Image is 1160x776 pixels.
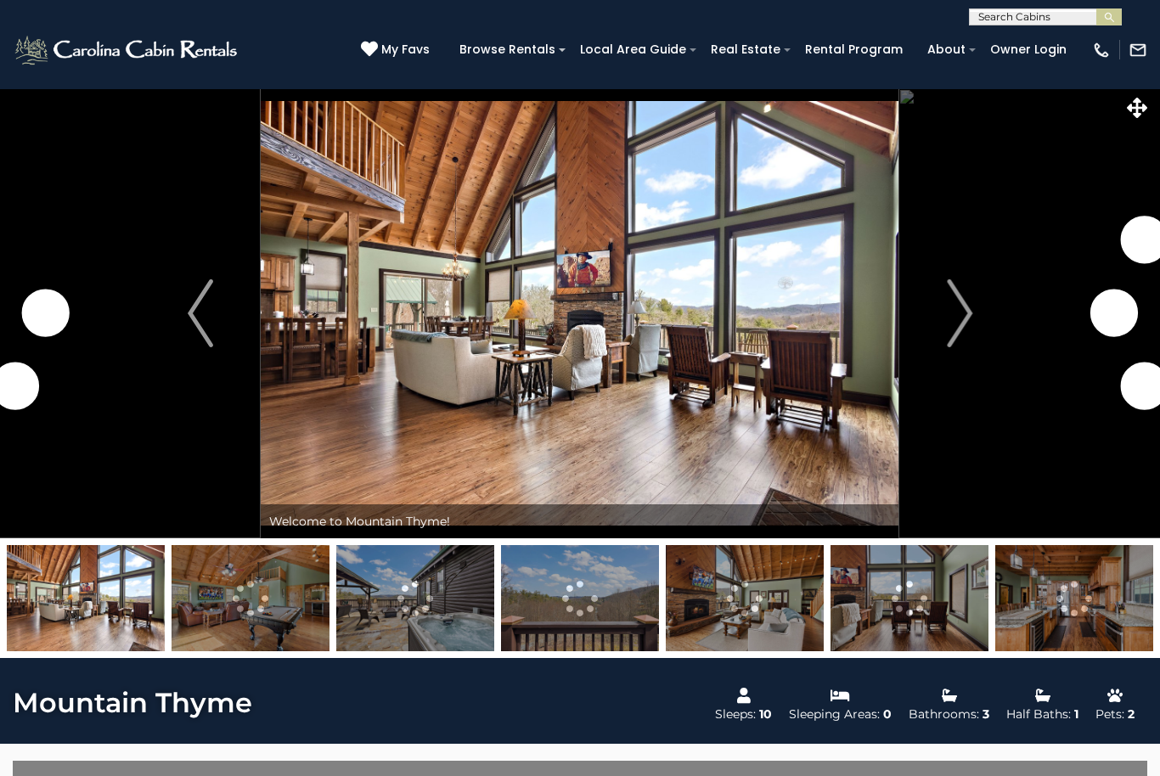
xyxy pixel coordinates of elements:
[361,41,434,59] a: My Favs
[1092,41,1111,59] img: phone-regular-white.png
[7,545,165,651] img: 164191049
[140,88,261,538] button: Previous
[381,41,430,59] span: My Favs
[451,37,564,63] a: Browse Rentals
[13,33,242,67] img: White-1-2.png
[797,37,911,63] a: Rental Program
[947,279,972,347] img: arrow
[702,37,789,63] a: Real Estate
[666,545,824,651] img: 164191063
[982,37,1075,63] a: Owner Login
[572,37,695,63] a: Local Area Guide
[1129,41,1147,59] img: mail-regular-white.png
[831,545,988,651] img: 164191052
[188,279,213,347] img: arrow
[899,88,1020,538] button: Next
[995,545,1153,651] img: 164191062
[336,545,494,651] img: 164191090
[261,504,898,538] div: Welcome to Mountain Thyme!
[501,545,659,651] img: 164191093
[172,545,329,651] img: 164191075
[919,37,974,63] a: About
